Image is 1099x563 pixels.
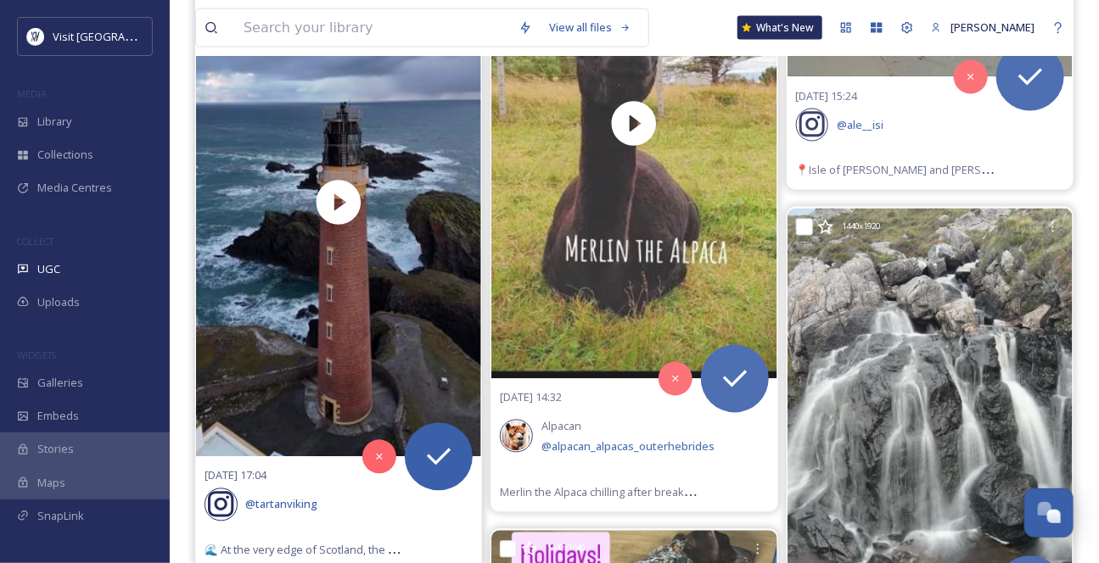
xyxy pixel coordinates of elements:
[37,147,93,163] span: Collections
[843,221,881,233] span: 1440 x 1920
[246,497,318,512] span: @ tartanviking
[500,390,562,405] span: [DATE] 14:32
[205,468,266,483] span: [DATE] 17:04
[837,117,883,132] span: @ ale__isi
[541,439,715,454] span: @ alpacan_alpacas_outerhebrides
[53,28,184,44] span: Visit [GEOGRAPHIC_DATA]
[37,114,71,130] span: Library
[37,508,84,524] span: SnapLink
[37,180,112,196] span: Media Centres
[737,16,822,40] a: What's New
[950,20,1035,35] span: [PERSON_NAME]
[37,408,79,424] span: Embeds
[17,348,56,361] span: WIDGETS
[1024,488,1074,538] button: Open Chat
[235,9,510,47] input: Search your library
[502,421,531,451] img: 116582031_631513987483571_2240428816018627859_n.jpg
[922,11,1043,44] a: [PERSON_NAME]
[541,11,640,44] a: View all files
[17,87,47,100] span: MEDIA
[37,294,80,310] span: Uploads
[547,543,585,555] span: 1440 x 1440
[796,88,858,103] span: [DATE] 15:24
[541,419,581,434] span: Alpacan
[27,28,44,45] img: Untitled%20design%20%2897%29.png
[37,261,60,277] span: UGC
[37,375,83,391] span: Galleries
[17,235,53,248] span: COLLECT
[37,475,65,491] span: Maps
[37,441,74,457] span: Stories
